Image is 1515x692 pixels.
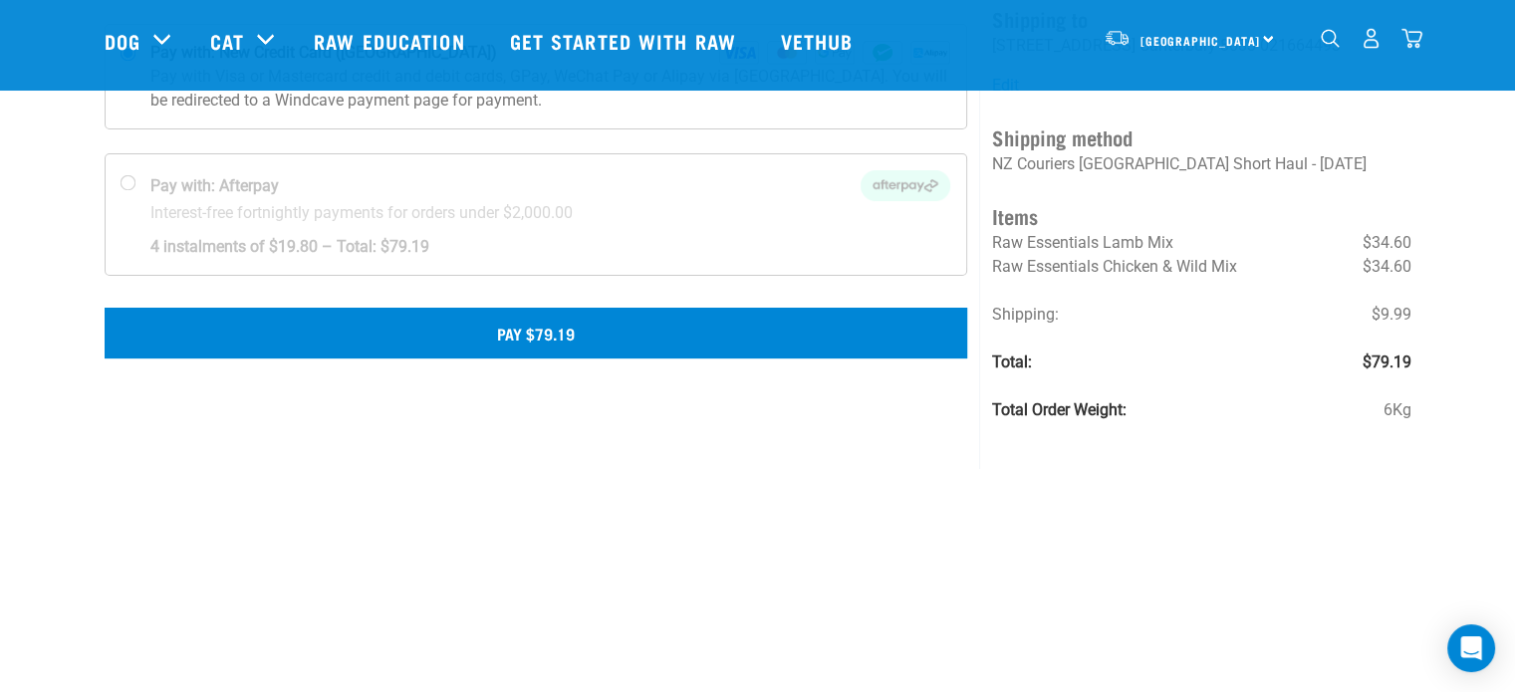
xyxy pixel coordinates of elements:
[490,1,761,81] a: Get started with Raw
[1447,624,1495,672] div: Open Intercom Messenger
[1371,303,1410,327] span: $9.99
[105,26,140,56] a: Dog
[1321,29,1340,48] img: home-icon-1@2x.png
[1362,231,1410,255] span: $34.60
[210,26,244,56] a: Cat
[1383,398,1410,422] span: 6Kg
[1361,28,1382,49] img: user.png
[992,121,1410,152] h4: Shipping method
[992,257,1237,276] span: Raw Essentials Chicken & Wild Mix
[992,200,1410,231] h4: Items
[1362,255,1410,279] span: $34.60
[992,152,1410,176] p: NZ Couriers [GEOGRAPHIC_DATA] Short Haul - [DATE]
[992,305,1059,324] span: Shipping:
[992,352,1032,371] strong: Total:
[992,233,1173,252] span: Raw Essentials Lamb Mix
[105,308,968,357] button: Pay $79.19
[761,1,879,81] a: Vethub
[1104,29,1131,47] img: van-moving.png
[294,1,489,81] a: Raw Education
[1401,28,1422,49] img: home-icon@2x.png
[1362,350,1410,374] span: $79.19
[1140,37,1261,44] span: [GEOGRAPHIC_DATA]
[992,400,1127,419] strong: Total Order Weight:
[992,76,1019,95] a: Edit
